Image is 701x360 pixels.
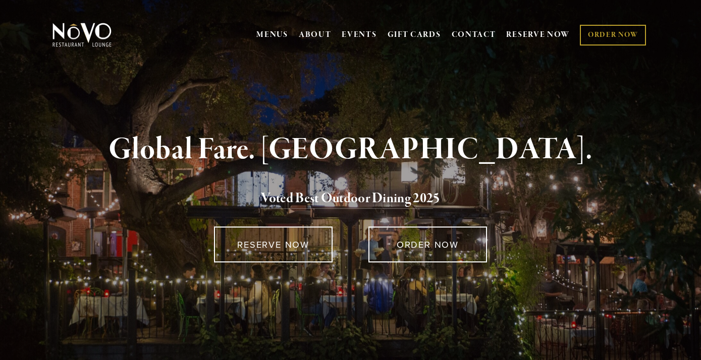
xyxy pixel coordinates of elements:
[214,227,333,262] a: RESERVE NOW
[50,22,114,48] img: Novo Restaurant &amp; Lounge
[580,25,646,46] a: ORDER NOW
[388,25,441,44] a: GIFT CARDS
[69,188,633,209] h2: 5
[342,30,376,40] a: EVENTS
[452,25,496,44] a: CONTACT
[109,130,592,169] strong: Global Fare. [GEOGRAPHIC_DATA].
[299,30,332,40] a: ABOUT
[506,25,570,44] a: RESERVE NOW
[368,227,487,262] a: ORDER NOW
[256,30,288,40] a: MENUS
[261,190,433,209] a: Voted Best Outdoor Dining 202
